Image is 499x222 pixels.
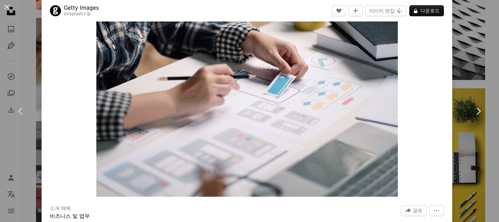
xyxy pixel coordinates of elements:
[50,213,90,219] a: 비즈니스 및 업무
[401,205,427,216] button: 이 이미지 공유
[64,11,99,17] div: 용
[409,5,444,16] button: 다운로드
[64,11,87,16] a: Unsplash+
[429,205,444,216] button: 더 많은 작업
[50,5,61,16] img: Getty Images의 프로필로 이동
[365,5,406,16] button: 이미지 편집
[64,5,99,11] a: Getty Images
[413,205,422,216] span: 공유
[332,5,346,16] button: 좋아요
[349,5,362,16] button: 컬렉션에 추가
[50,205,71,212] h3: 소개 매체
[457,78,499,144] a: 다음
